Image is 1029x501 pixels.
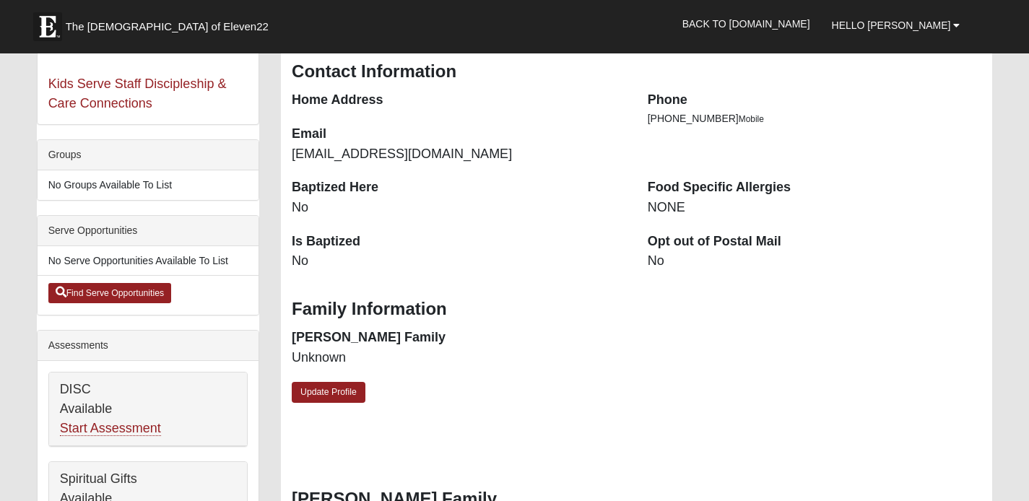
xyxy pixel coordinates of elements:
[38,216,259,246] div: Serve Opportunities
[821,7,971,43] a: Hello [PERSON_NAME]
[49,373,247,446] div: DISC Available
[648,178,982,197] dt: Food Specific Allergies
[48,77,227,110] a: Kids Serve Staff Discipleship & Care Connections
[66,19,269,34] span: The [DEMOGRAPHIC_DATA] of Eleven22
[292,232,626,251] dt: Is Baptized
[648,199,982,217] dd: NONE
[739,114,764,124] span: Mobile
[292,382,365,403] a: Update Profile
[33,12,62,41] img: Eleven22 logo
[38,170,259,200] li: No Groups Available To List
[648,91,982,110] dt: Phone
[292,349,626,367] dd: Unknown
[292,125,626,144] dt: Email
[60,421,161,436] a: Start Assessment
[38,246,259,276] li: No Serve Opportunities Available To List
[292,145,626,164] dd: [EMAIL_ADDRESS][DOMAIN_NAME]
[38,140,259,170] div: Groups
[672,6,821,42] a: Back to [DOMAIN_NAME]
[26,5,315,41] a: The [DEMOGRAPHIC_DATA] of Eleven22
[648,252,982,271] dd: No
[648,111,982,126] li: [PHONE_NUMBER]
[292,199,626,217] dd: No
[292,252,626,271] dd: No
[292,61,981,82] h3: Contact Information
[832,19,951,31] span: Hello [PERSON_NAME]
[48,283,172,303] a: Find Serve Opportunities
[292,328,626,347] dt: [PERSON_NAME] Family
[38,331,259,361] div: Assessments
[292,299,981,320] h3: Family Information
[292,91,626,110] dt: Home Address
[648,232,982,251] dt: Opt out of Postal Mail
[292,178,626,197] dt: Baptized Here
